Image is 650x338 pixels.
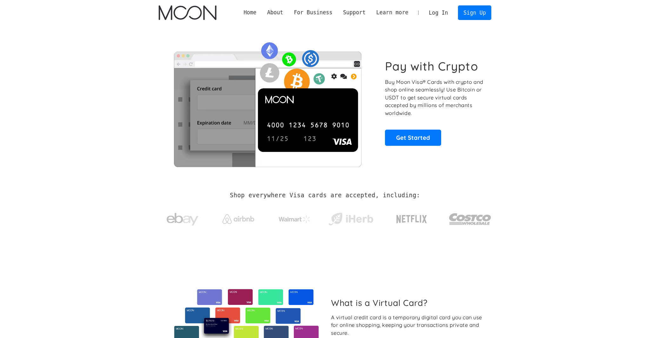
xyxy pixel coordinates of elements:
div: A virtual credit card is a temporary digital card you can use for online shopping, keeping your t... [331,314,486,337]
img: Moon Cards let you spend your crypto anywhere Visa is accepted. [159,38,376,167]
a: Airbnb [215,208,262,227]
div: About [267,9,283,17]
a: Netflix [383,205,440,230]
a: home [159,5,216,20]
div: About [262,9,289,17]
a: Costco [449,201,491,234]
p: Buy Moon Visa® Cards with crypto and shop online seamlessly! Use Bitcoin or USDT to get secure vi... [385,78,484,117]
div: Learn more [371,9,414,17]
img: iHerb [327,211,375,227]
img: Netflix [396,211,428,227]
a: iHerb [327,205,375,231]
div: Support [343,9,366,17]
img: Walmart [279,215,310,223]
div: For Business [289,9,338,17]
img: Moon Logo [159,5,216,20]
a: Home [238,9,262,17]
a: Sign Up [458,5,491,20]
a: Log In [423,6,453,20]
h1: Pay with Crypto [385,59,478,73]
h2: Shop everywhere Visa cards are accepted, including: [230,192,420,199]
h2: What is a Virtual Card? [331,298,486,308]
img: Airbnb [222,214,254,224]
div: Learn more [376,9,408,17]
a: Get Started [385,130,441,145]
div: Support [338,9,371,17]
a: ebay [159,203,206,233]
img: ebay [167,209,198,229]
a: Walmart [271,209,318,226]
div: For Business [294,9,332,17]
img: Costco [449,207,491,231]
